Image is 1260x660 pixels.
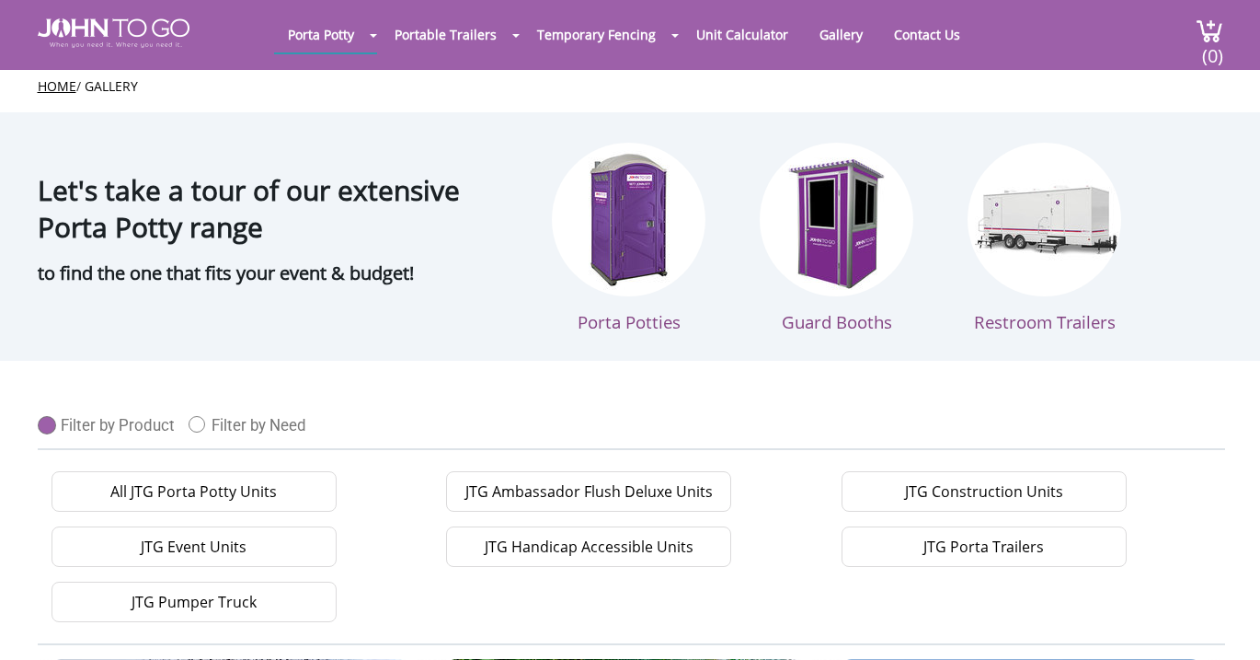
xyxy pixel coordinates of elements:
[38,131,516,246] h1: Let's take a tour of our extensive Porta Potty range
[880,17,974,52] a: Contact Us
[38,255,516,292] p: to find the one that fits your event & budget!
[974,310,1116,333] span: Restroom Trailers
[552,143,705,296] img: Porta Potties
[52,471,337,512] a: All JTG Porta Potty Units
[1201,29,1223,68] span: (0)
[806,17,876,52] a: Gallery
[274,17,368,52] a: Porta Potty
[968,143,1121,296] img: Restroon Trailers
[842,471,1127,512] a: JTG Construction Units
[38,77,1223,96] ul: /
[446,527,731,567] a: JTG Handicap Accessible Units
[782,310,892,333] span: Guard Booths
[38,77,76,95] a: Home
[552,143,705,333] a: Porta Potties
[52,582,337,622] a: JTG Pumper Truck
[446,471,731,512] a: JTG Ambassador Flush Deluxe Units
[760,143,913,296] img: Guard booths
[38,18,189,48] img: JOHN to go
[842,527,1127,567] a: JTG Porta Trailers
[682,17,802,52] a: Unit Calculator
[52,527,337,567] a: JTG Event Units
[38,407,189,434] a: Filter by Product
[760,143,913,333] a: Guard Booths
[381,17,510,52] a: Portable Trailers
[85,77,138,95] a: Gallery
[189,407,320,434] a: Filter by Need
[968,143,1121,333] a: Restroom Trailers
[1196,18,1223,43] img: cart a
[523,17,670,52] a: Temporary Fencing
[578,310,681,333] span: Porta Potties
